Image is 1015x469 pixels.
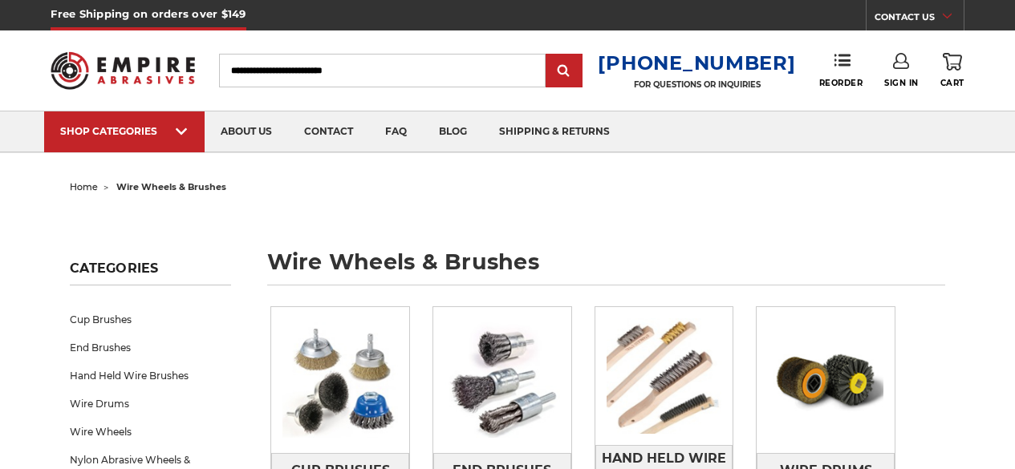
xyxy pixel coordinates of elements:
a: faq [369,111,423,152]
a: Cart [940,53,964,88]
div: SHOP CATEGORIES [60,125,189,137]
a: End Brushes [70,334,231,362]
a: blog [423,111,483,152]
a: Hand Held Wire Brushes [70,362,231,390]
input: Submit [548,55,580,87]
img: Wire Drums [757,311,895,449]
a: CONTACT US [875,8,964,30]
a: about us [205,111,288,152]
img: Empire Abrasives [51,42,194,99]
a: Wire Drums [70,390,231,418]
span: Cart [940,78,964,88]
h5: Categories [70,261,231,285]
img: End Brushes [433,311,571,449]
a: contact [288,111,369,152]
a: home [70,181,98,192]
a: [PHONE_NUMBER] [598,51,795,75]
img: Hand Held Wire Brushes [595,307,733,445]
span: Reorder [819,78,863,88]
span: wire wheels & brushes [116,181,226,192]
img: Cup Brushes [271,311,409,449]
a: Reorder [819,53,863,87]
span: Sign In [884,78,919,88]
a: shipping & returns [483,111,626,152]
h1: wire wheels & brushes [267,251,945,285]
a: Cup Brushes [70,305,231,334]
a: Wire Wheels [70,418,231,446]
p: FOR QUESTIONS OR INQUIRIES [598,79,795,90]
